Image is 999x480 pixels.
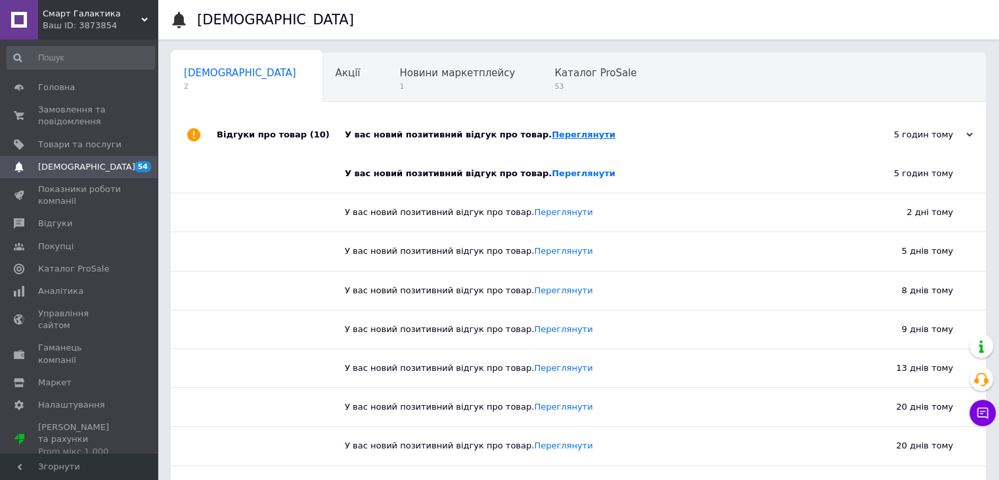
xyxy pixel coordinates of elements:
[38,285,83,297] span: Аналітика
[822,310,986,348] div: 9 днів тому
[38,139,122,151] span: Товари та послуги
[554,67,636,79] span: Каталог ProSale
[135,161,151,172] span: 54
[554,82,636,91] span: 53
[969,400,996,426] button: Чат з покупцем
[534,363,592,373] a: Переглянути
[38,342,122,366] span: Гаманець компанії
[38,446,122,458] div: Prom мікс 1 000
[534,246,592,256] a: Переглянути
[345,362,822,374] div: У вас новий позитивний відгук про товар.
[345,285,822,297] div: У вас новий позитивний відгук про товар.
[534,324,592,334] a: Переглянути
[217,115,345,155] div: Відгуки про товар
[38,241,74,252] span: Покупці
[822,388,986,426] div: 20 днів тому
[43,20,158,32] div: Ваш ID: 3873854
[345,401,822,413] div: У вас новий позитивний відгук про товар.
[552,168,615,178] a: Переглянути
[345,245,822,257] div: У вас новий позитивний відгук про товар.
[345,440,822,452] div: У вас новий позитивний відгук про товар.
[336,67,361,79] span: Акції
[345,324,822,335] div: У вас новий позитивний відгук про товар.
[38,161,135,173] span: [DEMOGRAPHIC_DATA]
[43,8,141,20] span: Смарт Галактика
[841,129,973,141] div: 5 годин тому
[534,402,592,412] a: Переглянути
[534,441,592,450] a: Переглянути
[38,82,75,93] span: Головна
[38,263,109,275] span: Каталог ProSale
[38,421,122,458] span: [PERSON_NAME] та рахунки
[534,285,592,295] a: Переглянути
[822,193,986,231] div: 2 дні тому
[38,183,122,207] span: Показники роботи компанії
[822,272,986,310] div: 8 днів тому
[38,377,72,389] span: Маркет
[184,67,296,79] span: [DEMOGRAPHIC_DATA]
[345,206,822,218] div: У вас новий позитивний відгук про товар.
[310,130,330,139] span: (10)
[38,218,72,229] span: Відгуки
[822,427,986,465] div: 20 днів тому
[197,12,354,28] h1: [DEMOGRAPHIC_DATA]
[534,207,592,217] a: Переглянути
[38,399,105,411] span: Налаштування
[38,104,122,128] span: Замовлення та повідомлення
[822,232,986,270] div: 5 днів тому
[38,308,122,331] span: Управління сайтом
[7,46,155,70] input: Пошук
[399,82,515,91] span: 1
[399,67,515,79] span: Новини маркетплейсу
[345,168,822,180] div: У вас новий позитивний відгук про товар.
[184,82,296,91] span: 2
[552,130,615,139] a: Переглянути
[822,155,986,193] div: 5 годин тому
[822,349,986,387] div: 13 днів тому
[345,129,841,141] div: У вас новий позитивний відгук про товар.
